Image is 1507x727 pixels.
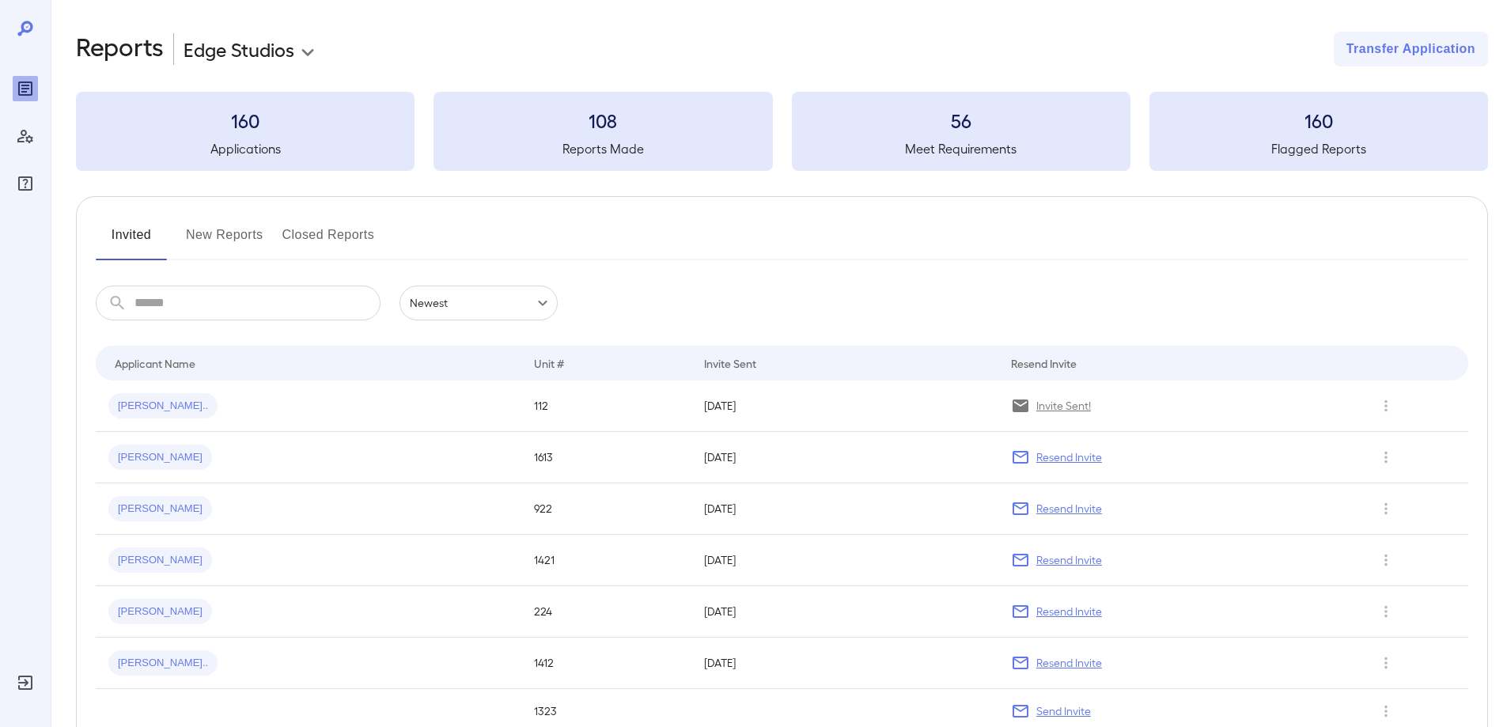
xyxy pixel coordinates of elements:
button: Row Actions [1373,393,1399,418]
h3: 56 [792,108,1130,133]
div: Invite Sent [704,354,756,373]
p: Resend Invite [1036,604,1102,619]
div: FAQ [13,171,38,196]
td: 112 [521,381,691,432]
h2: Reports [76,32,164,66]
td: 1412 [521,638,691,689]
td: 1421 [521,535,691,586]
h5: Applications [76,139,415,158]
button: Row Actions [1373,599,1399,624]
span: [PERSON_NAME] [108,502,212,517]
td: [DATE] [691,483,998,535]
h5: Flagged Reports [1149,139,1488,158]
p: Edge Studios [184,36,294,62]
h3: 108 [434,108,772,133]
div: Reports [13,76,38,101]
p: Send Invite [1036,703,1091,719]
div: Unit # [534,354,564,373]
div: Manage Users [13,123,38,149]
p: Resend Invite [1036,655,1102,671]
button: Row Actions [1373,547,1399,573]
span: [PERSON_NAME].. [108,656,218,671]
span: [PERSON_NAME].. [108,399,218,414]
button: Row Actions [1373,496,1399,521]
div: Resend Invite [1011,354,1077,373]
td: [DATE] [691,535,998,586]
button: New Reports [186,222,263,260]
td: 1613 [521,432,691,483]
button: Row Actions [1373,650,1399,676]
p: Invite Sent! [1036,398,1091,414]
div: Newest [399,286,558,320]
span: [PERSON_NAME] [108,604,212,619]
span: [PERSON_NAME] [108,553,212,568]
p: Resend Invite [1036,552,1102,568]
p: Resend Invite [1036,449,1102,465]
td: [DATE] [691,586,998,638]
button: Invited [96,222,167,260]
td: [DATE] [691,432,998,483]
button: Row Actions [1373,445,1399,470]
h3: 160 [1149,108,1488,133]
div: Applicant Name [115,354,195,373]
button: Transfer Application [1334,32,1488,66]
td: [DATE] [691,638,998,689]
summary: 160Applications108Reports Made56Meet Requirements160Flagged Reports [76,92,1488,171]
h5: Reports Made [434,139,772,158]
p: Resend Invite [1036,501,1102,517]
td: 224 [521,586,691,638]
h3: 160 [76,108,415,133]
button: Row Actions [1373,699,1399,724]
button: Closed Reports [282,222,375,260]
span: [PERSON_NAME] [108,450,212,465]
td: 922 [521,483,691,535]
td: [DATE] [691,381,998,432]
h5: Meet Requirements [792,139,1130,158]
div: Log Out [13,670,38,695]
